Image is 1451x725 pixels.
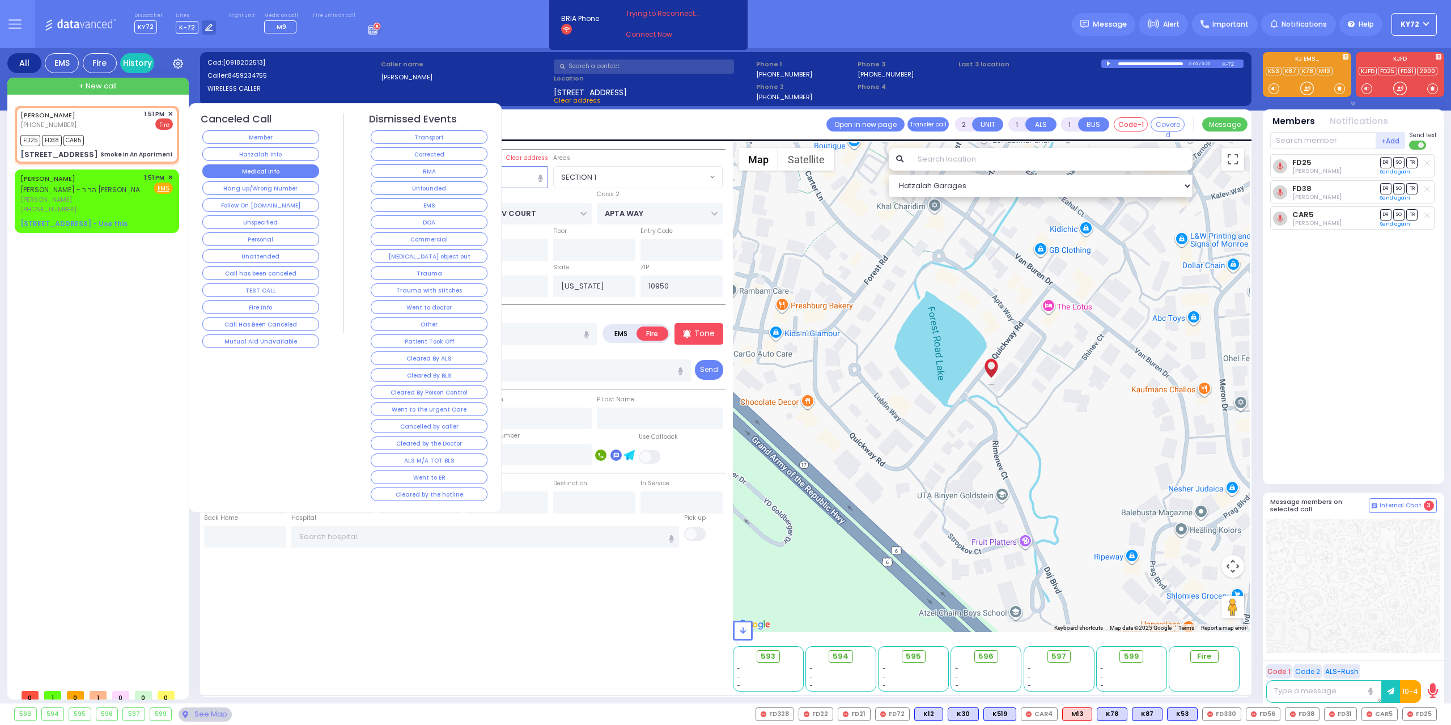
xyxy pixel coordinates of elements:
span: Notifications [1282,19,1327,29]
button: Internal Chat 3 [1369,498,1437,513]
span: - [883,681,886,690]
label: Night unit [229,12,254,19]
span: Help [1359,19,1374,29]
div: All [7,53,41,73]
div: FD22 [799,707,833,721]
span: ✕ [168,173,173,183]
h4: Dismissed Events [369,113,457,125]
div: FD31 [1324,707,1357,721]
a: CAR5 [1292,210,1314,219]
div: EMS [45,53,79,73]
button: Cleared by the hotline [371,487,487,501]
div: K87 [1132,707,1163,721]
span: - [1100,681,1104,690]
span: CAR5 [63,135,84,146]
u: EMS [158,184,169,193]
button: Trauma [371,266,487,280]
span: SO [1393,209,1405,220]
div: BLS [914,707,943,721]
span: - [883,673,886,681]
span: 3 [1424,501,1434,511]
span: [PERSON_NAME] - הר ר [PERSON_NAME] [20,185,152,194]
a: [PERSON_NAME] [20,174,75,183]
span: SO [1393,183,1405,194]
div: FD38 [1285,707,1320,721]
button: Toggle fullscreen view [1221,148,1244,171]
div: K78 [1097,707,1127,721]
div: JACOB ARON WEINSTOCK [981,353,1001,387]
a: K78 [1300,67,1316,75]
label: Last 3 location [958,60,1101,69]
span: Mendel Friedman [1292,167,1342,175]
button: Other [371,317,487,331]
button: KY72 [1391,13,1437,36]
span: SECTION 1 [554,167,707,187]
div: K53 [1167,707,1198,721]
button: Cleared by the Doctor [371,436,487,450]
button: Mutual Aid Unavailable [202,334,319,348]
a: FD31 [1398,67,1416,75]
button: Follow On [DOMAIN_NAME] [202,198,319,212]
span: 593 [761,651,775,662]
button: Unspecified [202,215,319,229]
div: / [1199,57,1201,70]
input: Search location [910,148,1193,171]
a: Send again [1380,168,1410,175]
button: Call Has Been Canceled [202,317,319,331]
button: Code-1 [1114,117,1148,132]
span: - [955,673,958,681]
a: Send again [1380,221,1410,227]
input: Search a contact [554,60,734,74]
span: 1 [90,691,107,699]
label: [PERSON_NAME] [381,73,550,82]
span: - [809,673,813,681]
a: Send again [1380,194,1410,201]
button: Cleared By ALS [371,351,487,365]
label: Caller name [381,60,550,69]
button: Medical Info [202,164,319,178]
div: Smoke In An Apartment [100,150,173,159]
span: 1:51 PM [144,173,164,182]
button: DOA [371,215,487,229]
span: TR [1406,183,1418,194]
button: Patient Took Off [371,334,487,348]
label: Location [554,74,752,83]
div: FD72 [875,707,910,721]
span: Message [1093,19,1127,30]
button: Trauma with stitches [371,283,487,297]
span: [0918202513] [223,58,265,67]
div: K30 [948,707,979,721]
img: red-radio-icon.svg [1207,711,1213,717]
label: Floor [553,227,567,236]
button: Cleared By Poison Control [371,385,487,399]
button: Code 1 [1266,664,1292,679]
button: Call has been canceled [202,266,319,280]
div: BLS [1097,707,1127,721]
span: M9 [277,22,286,31]
button: Went to the Urgent Care [371,402,487,416]
span: ✕ [168,109,173,119]
span: FD25 [20,135,40,146]
span: [PERSON_NAME] [20,195,140,205]
input: Search member [1270,132,1376,149]
div: CAR4 [1021,707,1058,721]
button: Show satellite imagery [778,148,834,171]
p: Tone [694,328,715,340]
span: 597 [1051,651,1066,662]
button: ALS [1025,117,1057,132]
button: 10-4 [1400,680,1421,703]
span: [PHONE_NUMBER] [20,120,77,129]
div: 593 [15,708,36,720]
div: 595 [69,708,91,720]
span: SO [1393,157,1405,168]
span: - [883,664,886,673]
label: EMS [605,327,638,341]
a: Open in new page [826,117,905,132]
label: Cad: [207,58,377,67]
button: EMS [371,198,487,212]
label: Destination [553,479,587,488]
button: UNIT [972,117,1003,132]
span: BRIA Phone [561,14,599,24]
label: Fire [637,327,668,341]
span: 8459234755 [228,71,267,80]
